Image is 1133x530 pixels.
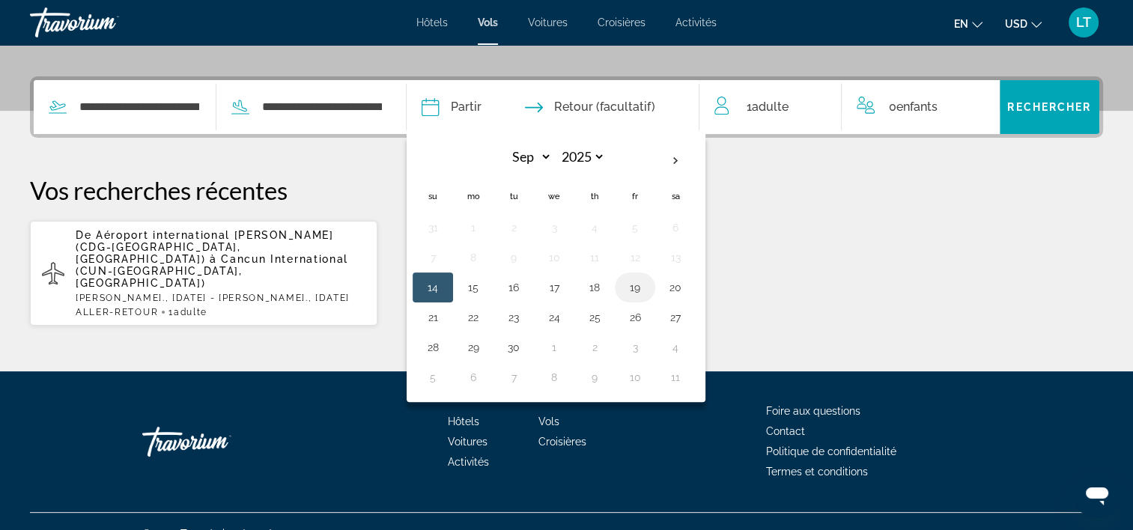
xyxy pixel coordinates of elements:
a: Voitures [448,436,487,448]
button: Next month [655,144,696,178]
button: Day 11 [663,367,687,388]
span: USD [1005,18,1027,30]
button: Day 5 [421,367,445,388]
a: Croisières [598,16,646,28]
button: Day 30 [502,337,526,358]
a: Travorium [142,419,292,464]
span: Cancun International (CUN-[GEOGRAPHIC_DATA], [GEOGRAPHIC_DATA]) [76,253,348,289]
button: Day 31 [421,217,445,238]
button: Day 23 [502,307,526,328]
button: Day 15 [461,277,485,298]
a: Hôtels [416,16,448,28]
button: De Aéroport international [PERSON_NAME] (CDG-[GEOGRAPHIC_DATA], [GEOGRAPHIC_DATA]) à Cancun Inter... [30,220,377,326]
font: 1 [746,100,751,114]
button: Day 22 [461,307,485,328]
span: Aéroport international [PERSON_NAME] (CDG-[GEOGRAPHIC_DATA], [GEOGRAPHIC_DATA]) [76,229,334,265]
iframe: Bouton de lancement de la fenêtre de messagerie [1073,470,1121,518]
span: De [76,229,91,241]
button: Day 18 [583,277,607,298]
button: Day 7 [502,367,526,388]
button: Day 11 [583,247,607,268]
button: Day 24 [542,307,566,328]
button: Day 19 [623,277,647,298]
a: Termes et conditions [766,466,868,478]
span: à [210,253,217,265]
span: LT [1076,15,1091,30]
div: Widget de recherche [34,80,1099,134]
button: Day 8 [542,367,566,388]
button: Day 17 [542,277,566,298]
button: Voyageurs : 1 adulte, 0 enfant [699,80,999,134]
button: Day 2 [583,337,607,358]
button: Day 29 [461,337,485,358]
a: Hôtels [448,415,479,427]
button: Day 5 [623,217,647,238]
span: Rechercher [1007,101,1091,113]
button: Day 21 [421,307,445,328]
button: Day 14 [421,277,445,298]
span: ALLER-RETOUR [76,307,158,317]
a: Voitures [528,16,568,28]
font: 0 [888,100,896,114]
button: Day 20 [663,277,687,298]
button: Day 10 [542,247,566,268]
button: Day 2 [502,217,526,238]
button: Day 4 [583,217,607,238]
button: Day 4 [663,337,687,358]
button: Rechercher [1000,80,1099,134]
button: Date de départ [422,80,482,134]
span: Enfants [896,100,937,114]
a: Travorium [30,3,180,42]
a: Politique de confidentialité [766,445,896,457]
button: Day 12 [623,247,647,268]
button: Day 28 [421,337,445,358]
span: Adulte [751,100,788,114]
button: Day 10 [623,367,647,388]
a: Activités [675,16,717,28]
a: Activités [448,456,489,468]
a: Vols [538,415,559,427]
button: Day 1 [461,217,485,238]
font: 1 [168,307,174,317]
button: Day 3 [623,337,647,358]
a: Croisières [538,436,586,448]
font: [PERSON_NAME]., [DATE] - [PERSON_NAME]., [DATE] [76,293,350,303]
button: Day 1 [542,337,566,358]
p: Vos recherches récentes [30,175,1103,205]
button: Day 9 [502,247,526,268]
span: en [954,18,968,30]
button: Day 9 [583,367,607,388]
button: Day 8 [461,247,485,268]
button: Day 26 [623,307,647,328]
button: Menu utilisateur [1064,7,1103,38]
span: Adulte [174,307,207,317]
button: Date de retour [525,80,655,134]
button: Day 3 [542,217,566,238]
button: Day 27 [663,307,687,328]
button: Day 6 [461,367,485,388]
span: Foire aux questions [766,405,860,417]
button: Day 16 [502,277,526,298]
button: Day 13 [663,247,687,268]
button: Day 25 [583,307,607,328]
button: Changer de devise [1005,13,1042,34]
span: Retour (facultatif) [554,97,655,118]
a: Contact [766,425,805,437]
select: Select year [556,144,605,170]
button: Changer la langue [954,13,982,34]
a: Vols [478,16,498,28]
button: Day 6 [663,217,687,238]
